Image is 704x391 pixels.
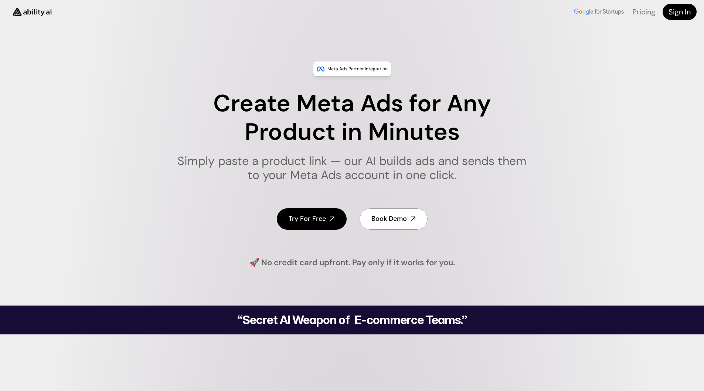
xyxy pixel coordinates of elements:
[360,208,428,229] a: Book Demo
[632,7,655,17] a: Pricing
[663,4,697,20] a: Sign In
[173,90,531,146] h1: Create Meta Ads for Any Product in Minutes
[371,214,407,223] h4: Book Demo
[249,257,455,269] h4: 🚀 No credit card upfront. Pay only if it works for you.
[289,214,326,223] h4: Try For Free
[669,7,691,17] h4: Sign In
[327,65,388,73] p: Meta Ads Partner Integration
[218,314,486,326] h2: “Secret AI Weapon of E-commerce Teams.”
[173,154,531,182] h1: Simply paste a product link — our AI builds ads and sends them to your Meta Ads account in one cl...
[277,208,347,229] a: Try For Free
